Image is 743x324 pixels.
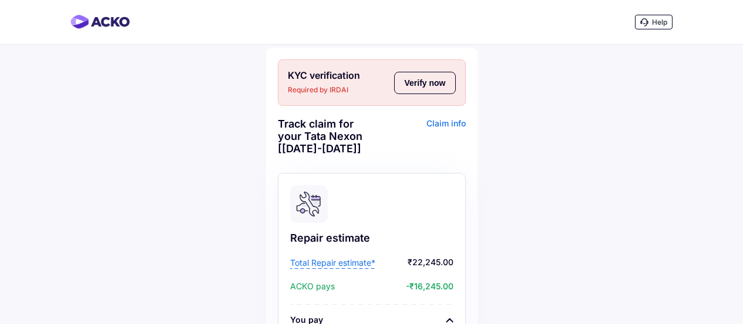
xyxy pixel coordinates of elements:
[338,280,453,292] span: -₹16,245.00
[290,280,335,292] span: ACKO pays
[290,257,375,269] span: Total Repair estimate*
[278,118,369,155] div: Track claim for your Tata Nexon [[DATE]-[DATE]]
[70,15,130,29] img: horizontal-gradient.png
[378,257,453,269] span: ₹22,245.00
[375,118,466,163] div: Claim info
[288,84,389,96] span: Required by IRDAI
[652,18,667,26] span: Help
[288,69,389,96] div: KYC verification
[290,231,453,245] div: Repair estimate
[394,72,455,94] button: Verify now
